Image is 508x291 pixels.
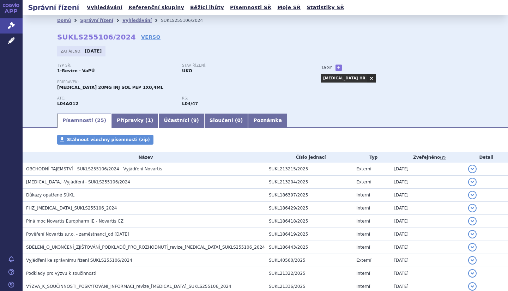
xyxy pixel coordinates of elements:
p: Stav řízení: [182,63,300,68]
a: Poznámka [248,114,287,128]
th: Číslo jednací [265,152,353,163]
a: Sloučení (0) [204,114,248,128]
span: Interní [356,284,370,289]
td: SUKL21322/2025 [265,267,353,280]
strong: 1-Revize - VaPÚ [57,68,95,73]
a: [MEDICAL_DATA] HR [321,74,367,83]
button: detail [468,178,477,186]
li: SUKLS255106/2024 [161,15,212,26]
td: SUKL213204/2025 [265,176,353,189]
td: [DATE] [391,189,465,202]
span: Interní [356,271,370,276]
strong: OFATUMUMAB [57,101,78,106]
p: ATC: [57,96,175,101]
button: detail [468,256,477,265]
span: Plná moc Novartis Europharm IE - Novartis CZ [26,219,123,224]
a: Vyhledávání [122,18,152,23]
span: Interní [356,245,370,250]
td: SUKL40560/2025 [265,254,353,267]
span: Důkazy opatřené SÚKL [26,193,74,198]
a: Referenční skupiny [126,3,186,12]
span: SDĚLENÍ_O_UKONČENÍ_ZJIŠŤOVÁNÍ_PODKLADŮ_PRO_ROZHODNUTÍ_revize_ofatumumab_SUKLS255106_2024 [26,245,265,250]
a: Vyhledávání [85,3,125,12]
a: Účastníci (9) [158,114,204,128]
span: Interní [356,193,370,198]
span: Ofatumumab -Vyjádření - SUKLS255106/2024 [26,180,130,184]
button: detail [468,165,477,173]
abbr: (?) [440,155,446,160]
a: Běžící lhůty [188,3,226,12]
a: Správní řízení [80,18,113,23]
h2: Správní řízení [23,2,85,12]
h3: Tagy [321,63,332,72]
td: SUKL213215/2025 [265,163,353,176]
td: [DATE] [391,254,465,267]
td: SUKL186419/2025 [265,228,353,241]
strong: SUKLS255106/2024 [57,33,136,41]
button: detail [468,191,477,199]
strong: UKO [182,68,192,73]
a: Domů [57,18,71,23]
button: detail [468,269,477,278]
button: detail [468,282,477,291]
p: Přípravek: [57,80,307,84]
span: Pověření Novartis s.r.o. - zaměstnanci_od 12.03.2025 [26,232,129,237]
span: VÝZVA_K_SOUČINNOSTI_POSKYTOVÁNÍ_INFORMACÍ_revize_ofatumumab_SUKLS255106_2024 [26,284,231,289]
a: Přípravky (1) [111,114,158,128]
span: 0 [237,117,241,123]
a: Stáhnout všechny písemnosti (zip) [57,135,153,145]
span: OBCHODNÍ TAJEMSTVÍ - SUKLS255106/2024 - Vyjádření Novartis [26,166,162,171]
th: Název [23,152,265,163]
a: Statistiky SŘ [304,3,346,12]
td: [DATE] [391,215,465,228]
span: 25 [97,117,104,123]
span: Externí [356,180,371,184]
p: Typ SŘ: [57,63,175,68]
span: Interní [356,232,370,237]
td: [DATE] [391,163,465,176]
a: VERSO [141,34,161,41]
span: Externí [356,258,371,263]
span: FHZ_ofatumumab_SUKLS255106_2024 [26,206,117,211]
td: [DATE] [391,241,465,254]
p: RS: [182,96,300,101]
td: SUKL186429/2025 [265,202,353,215]
button: detail [468,204,477,212]
td: SUKL186443/2025 [265,241,353,254]
td: SUKL186397/2025 [265,189,353,202]
button: detail [468,217,477,225]
a: Moje SŘ [275,3,303,12]
td: [DATE] [391,176,465,189]
th: Typ [353,152,391,163]
a: Písemnosti SŘ [228,3,273,12]
button: detail [468,243,477,251]
strong: [DATE] [85,49,102,54]
strong: léčivé přípravky s obsahem léčivé látky ofatumumab (ATC L04AA52) [182,101,198,106]
td: [DATE] [391,228,465,241]
span: Vyjádření ke správnímu řízení SUKLS255106/2024 [26,258,132,263]
td: [DATE] [391,267,465,280]
span: Externí [356,166,371,171]
span: Podklady pro výzvu k součinnosti [26,271,96,276]
span: 9 [193,117,197,123]
a: Písemnosti (25) [57,114,111,128]
span: Stáhnout všechny písemnosti (zip) [67,137,150,142]
span: [MEDICAL_DATA] 20MG INJ SOL PEP 1X0,4ML [57,85,163,90]
td: [DATE] [391,202,465,215]
a: + [335,65,342,71]
th: Zveřejněno [391,152,465,163]
span: Interní [356,219,370,224]
span: Interní [356,206,370,211]
span: 1 [147,117,151,123]
span: Zahájeno: [61,48,83,54]
th: Detail [465,152,508,163]
td: SUKL186418/2025 [265,215,353,228]
button: detail [468,230,477,238]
